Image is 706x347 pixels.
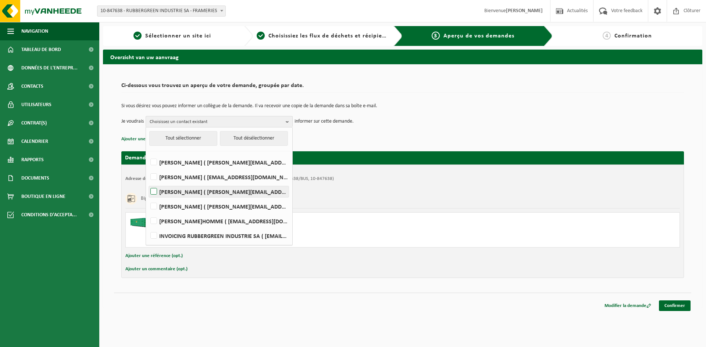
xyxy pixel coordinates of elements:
label: [PERSON_NAME] ( [PERSON_NAME][EMAIL_ADDRESS][DOMAIN_NAME] ) [149,186,289,197]
p: informer sur cette demande. [295,116,354,127]
a: 2Choisissiez les flux de déchets et récipients [257,32,388,40]
strong: Demande pour [DATE] [125,155,181,161]
span: Contacts [21,77,43,95]
span: 3 [432,32,440,40]
button: Ajouter une référence (opt.) [125,251,183,261]
h2: Overzicht van uw aanvraag [103,50,702,64]
button: Ajouter un commentaire (opt.) [125,264,188,274]
span: Aperçu de vos demandes [443,33,514,39]
span: Confirmation [614,33,652,39]
a: 1Sélectionner un site ici [107,32,238,40]
span: Rapports [21,151,44,169]
p: Si vous désirez vous pouvez informer un collègue de la demande. Il va recevoir une copie de la de... [121,104,684,109]
label: [PERSON_NAME] ( [EMAIL_ADDRESS][DOMAIN_NAME] ) [149,171,289,182]
h2: Ci-dessous vous trouvez un aperçu de votre demande, groupée par date. [121,83,684,93]
a: Modifier la demande [599,300,657,311]
label: INVOICING RUBBERGREEN INDUSTRIE SA ( [EMAIL_ADDRESS][DOMAIN_NAME] ) [149,230,289,241]
button: Ajouter une référence (opt.) [121,134,179,144]
span: Choisissez un contact existant [150,116,283,127]
span: 10-847638 - RUBBERGREEN INDUSTRIE SA - FRAMERIES [97,6,225,16]
button: Tout désélectionner [220,131,288,146]
img: HK-XC-30-GN-00.png [129,216,151,227]
button: Tout sélectionner [149,131,217,146]
span: Données de l'entrepr... [21,59,78,77]
a: Confirmer [659,300,691,311]
span: Conditions d'accepta... [21,206,77,224]
span: Documents [21,169,49,187]
span: Tableau de bord [21,40,61,59]
span: 10-847638 - RUBBERGREEN INDUSTRIE SA - FRAMERIES [97,6,226,17]
strong: Adresse de placement: [125,176,172,181]
label: [PERSON_NAME] ( [PERSON_NAME][EMAIL_ADDRESS][DOMAIN_NAME] ) [149,201,289,212]
span: 4 [603,32,611,40]
span: Utilisateurs [21,95,51,114]
div: Nombre: 1 [159,238,432,243]
h3: Bigs bags vides, colorés - non dangereux - en vrac [141,193,242,205]
span: Choisissiez les flux de déchets et récipients [268,33,391,39]
p: Je voudrais [121,116,144,127]
label: [PERSON_NAME]HOMME ( [EMAIL_ADDRESS][DOMAIN_NAME] ) [149,216,289,227]
div: Enlever et placer conteneur vide [159,228,432,234]
span: 2 [257,32,265,40]
span: Calendrier [21,132,48,151]
label: [PERSON_NAME] ( [PERSON_NAME][EMAIL_ADDRESS][DOMAIN_NAME] ) [149,157,289,168]
span: Boutique en ligne [21,187,65,206]
span: Contrat(s) [21,114,47,132]
button: Choisissez un contact existant [146,116,293,127]
span: Navigation [21,22,48,40]
span: Sélectionner un site ici [145,33,211,39]
strong: [PERSON_NAME] [506,8,543,14]
span: 1 [133,32,142,40]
